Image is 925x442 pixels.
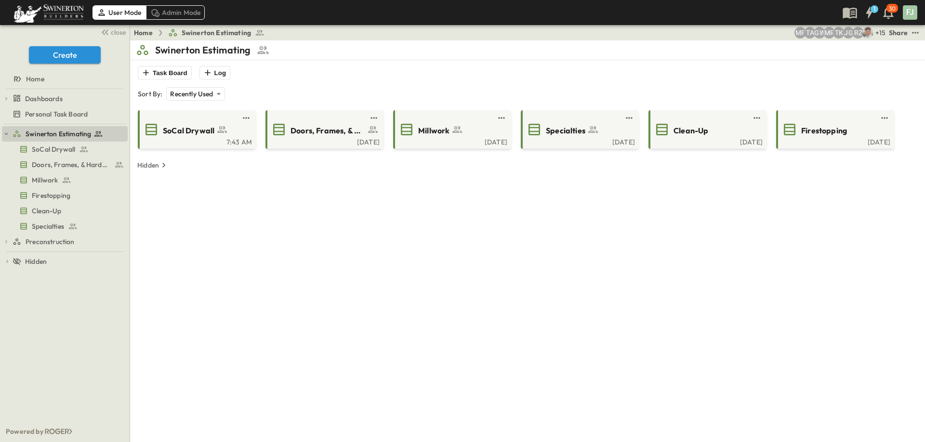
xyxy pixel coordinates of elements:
[97,25,128,39] button: close
[879,112,890,124] button: test
[902,4,918,21] button: FJ
[92,5,146,20] div: User Mode
[240,112,252,124] button: test
[140,122,252,137] a: SoCal Drywall
[862,27,873,39] img: Aaron Anderson (aaron.anderson@swinerton.com)
[199,66,230,79] button: Log
[2,107,126,121] a: Personal Task Board
[32,175,58,185] span: Millwork
[166,87,225,101] div: Recently Used
[794,27,806,39] div: Madison Pagdilao (madison.pagdilao@swinerton.com)
[111,27,126,37] span: close
[650,137,763,145] a: [DATE]
[814,27,825,39] div: GEORGIA WESLEY (georgia.wesley@swinerton.com)
[875,28,885,38] p: + 15
[267,137,380,145] a: [DATE]
[25,94,63,104] span: Dashboards
[170,89,213,99] p: Recently Used
[2,173,126,187] a: Millwork
[910,27,921,39] button: test
[368,112,380,124] button: test
[2,189,126,202] a: Firestopping
[25,109,88,119] span: Personal Task Board
[32,221,64,231] span: Specialties
[134,28,270,38] nav: breadcrumbs
[182,28,251,38] span: Swinerton Estimating
[168,28,264,38] a: Swinerton Estimating
[889,28,908,38] div: Share
[2,142,128,157] div: SoCal Drywalltest
[291,125,365,136] span: Doors, Frames, & Hardware
[13,127,126,141] a: Swinerton Estimating
[13,235,126,248] a: Preconstruction
[26,74,44,84] span: Home
[138,66,192,79] button: Task Board
[146,5,205,20] div: Admin Mode
[650,122,763,137] a: Clean-Up
[2,188,128,203] div: Firestoppingtest
[801,125,847,136] span: Firestopping
[163,125,214,136] span: SoCal Drywall
[873,5,875,13] h6: 1
[2,158,126,171] a: Doors, Frames, & Hardware
[833,27,845,39] div: Tom Kotkosky (tom.kotkosky@swinerton.com)
[2,126,128,142] div: Swinerton Estimatingtest
[778,137,890,145] a: [DATE]
[2,157,128,172] div: Doors, Frames, & Hardwaretest
[751,112,763,124] button: test
[859,4,879,21] button: 1
[32,160,110,169] span: Doors, Frames, & Hardware
[623,112,635,124] button: test
[418,125,449,136] span: Millwork
[155,43,251,57] p: Swinerton Estimating
[137,160,159,170] p: Hidden
[26,237,75,247] span: Preconstruction
[25,257,47,266] span: Hidden
[32,206,61,216] span: Clean-Up
[523,137,635,145] a: [DATE]
[2,106,128,122] div: Personal Task Boardtest
[134,28,153,38] a: Home
[852,27,864,39] div: Robert Zeilinger (robert.zeilinger@swinerton.com)
[523,122,635,137] a: Specialties
[674,125,708,136] span: Clean-Up
[140,137,252,145] a: 7:43 AM
[2,143,126,156] a: SoCal Drywall
[32,191,70,200] span: Firestopping
[2,72,126,86] a: Home
[2,203,128,219] div: Clean-Uptest
[778,122,890,137] a: Firestopping
[889,5,896,13] p: 30
[2,234,128,249] div: Preconstructiontest
[546,125,585,136] span: Specialties
[138,89,162,99] p: Sort By:
[32,144,75,154] span: SoCal Drywall
[903,5,917,20] div: FJ
[133,158,172,172] button: Hidden
[804,27,816,39] div: Taha Alfakhry (taha.alfakhry@swinerton.com)
[395,137,507,145] a: [DATE]
[2,204,126,218] a: Clean-Up
[2,219,128,234] div: Specialtiestest
[395,122,507,137] a: Millwork
[2,220,126,233] a: Specialties
[267,122,380,137] a: Doors, Frames, & Hardware
[13,92,126,105] a: Dashboards
[823,27,835,39] div: Meghana Raj (meghana.raj@swinerton.com)
[26,129,91,139] span: Swinerton Estimating
[12,2,86,23] img: 6c363589ada0b36f064d841b69d3a419a338230e66bb0a533688fa5cc3e9e735.png
[29,46,101,64] button: Create
[496,112,507,124] button: test
[2,172,128,188] div: Millworktest
[843,27,854,39] div: Jorge Garcia (jorgarcia@swinerton.com)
